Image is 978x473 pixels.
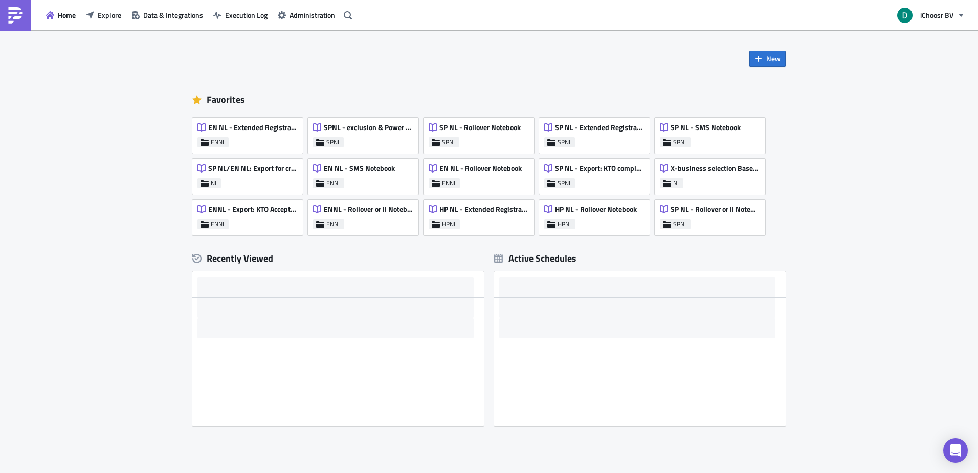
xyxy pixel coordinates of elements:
span: New [766,53,781,64]
span: ENNL - Export: KTO Accepted #4000 for VEH [208,205,297,214]
span: ENNL - Rollover or II Notebook [324,205,413,214]
a: EN NL - Rollover NotebookENNL [424,154,539,195]
a: ENNL - Export: KTO Accepted #4000 for VEHENNL [192,195,308,235]
span: SP NL - SMS Notebook [671,123,741,132]
span: Data & Integrations [143,10,203,20]
a: ENNL - Rollover or II NotebookENNL [308,195,424,235]
button: Data & Integrations [126,7,208,23]
span: NL [211,179,218,187]
a: SP NL - Rollover or II NotebookSPNL [655,195,770,235]
span: ENNL [211,138,226,146]
span: SP NL - Export: KTO completed/declined #4000 for VEH [555,164,644,173]
div: Open Intercom Messenger [943,438,968,463]
button: iChoosr BV [891,4,970,27]
button: Explore [81,7,126,23]
span: ENNL [211,220,226,228]
img: Avatar [896,7,914,24]
a: SP NL - Export: KTO completed/declined #4000 for VEHSPNL [539,154,655,195]
span: SPNL [326,138,341,146]
a: SP NL - SMS NotebookSPNL [655,113,770,154]
a: SP NL/EN NL: Export for cross check with CRM VEHNL [192,154,308,195]
span: SPNL [673,220,687,228]
span: Administration [290,10,335,20]
span: SP NL - Extended Registrations export [555,123,644,132]
button: Home [41,7,81,23]
div: Recently Viewed [192,251,484,266]
img: PushMetrics [7,7,24,24]
span: SPNL [673,138,687,146]
a: X-business selection Base from ENNLNL [655,154,770,195]
span: NL [673,179,680,187]
span: SPNL - exclusion & Power back to grid list [324,123,413,132]
span: SPNL [558,179,572,187]
span: HPNL [442,220,457,228]
span: EN NL - SMS Notebook [324,164,395,173]
a: HP NL - Rollover NotebookHPNL [539,195,655,235]
div: Active Schedules [494,252,576,264]
span: Execution Log [225,10,268,20]
a: SPNL - exclusion & Power back to grid listSPNL [308,113,424,154]
span: ENNL [326,179,341,187]
a: SP NL - Rollover NotebookSPNL [424,113,539,154]
a: SP NL - Extended Registrations exportSPNL [539,113,655,154]
span: ENNL [442,179,457,187]
span: Explore [98,10,121,20]
span: ENNL [326,220,341,228]
span: HPNL [558,220,572,228]
a: EN NL - Extended Registrations exportENNL [192,113,308,154]
span: SPNL [558,138,572,146]
span: HP NL - Rollover Notebook [555,205,637,214]
span: EN NL - Rollover Notebook [439,164,522,173]
span: SP NL - Rollover Notebook [439,123,521,132]
div: Favorites [192,92,786,107]
span: SP NL - Rollover or II Notebook [671,205,760,214]
span: iChoosr BV [920,10,953,20]
button: Execution Log [208,7,273,23]
span: EN NL - Extended Registrations export [208,123,297,132]
a: HP NL - Extended Registrations exportHPNL [424,195,539,235]
button: Administration [273,7,340,23]
button: New [749,51,786,67]
span: X-business selection Base from ENNL [671,164,760,173]
span: Home [58,10,76,20]
span: HP NL - Extended Registrations export [439,205,528,214]
span: SPNL [442,138,456,146]
a: EN NL - SMS NotebookENNL [308,154,424,195]
span: SP NL/EN NL: Export for cross check with CRM VEH [208,164,297,173]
